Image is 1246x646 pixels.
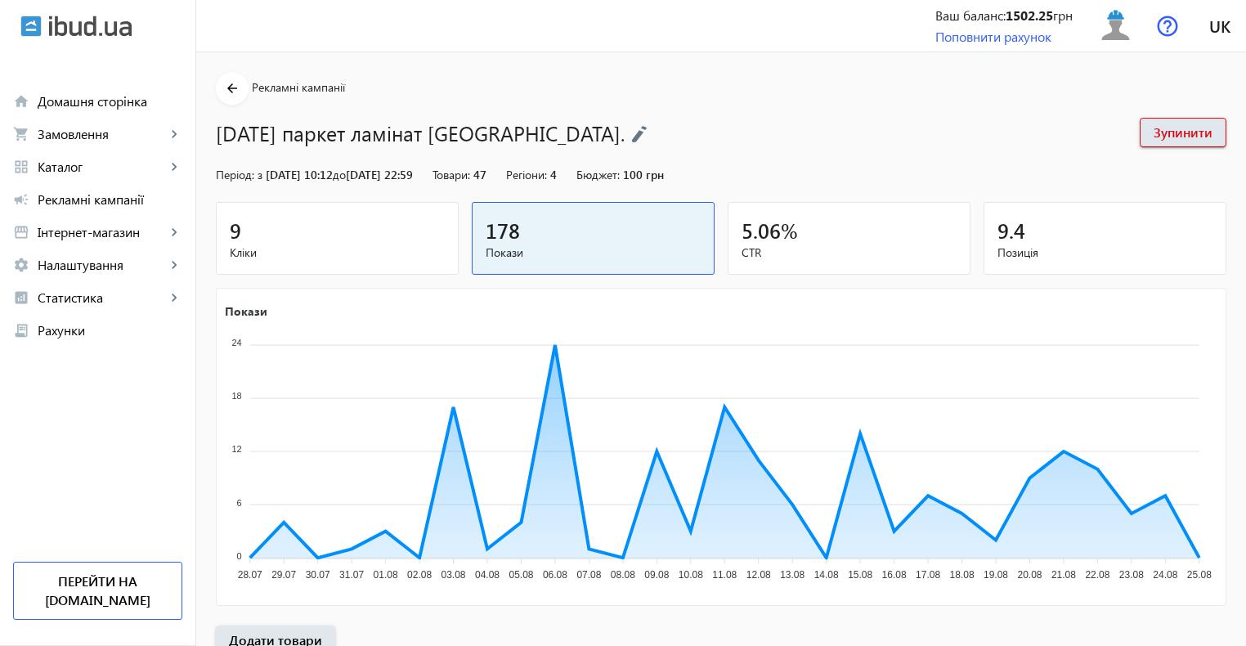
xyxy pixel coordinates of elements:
tspan: 18.08 [950,569,975,581]
mat-icon: storefront [13,224,29,240]
span: 178 [486,217,520,244]
b: 1502.25 [1006,7,1053,24]
span: 9 [230,217,241,244]
tspan: 13.08 [780,569,805,581]
img: ibud_text.svg [49,16,132,37]
tspan: 28.07 [238,569,262,581]
span: Товари: [433,167,470,182]
span: Покази [486,244,701,261]
tspan: 01.08 [374,569,398,581]
a: Поповнити рахунок [935,28,1051,45]
tspan: 10.08 [679,569,703,581]
span: 4 [550,167,557,182]
tspan: 12.08 [746,569,771,581]
tspan: 21.08 [1051,569,1076,581]
tspan: 0 [237,551,242,561]
mat-icon: shopping_cart [13,126,29,142]
mat-icon: keyboard_arrow_right [166,289,182,306]
tspan: 29.07 [271,569,296,581]
h1: [DATE] паркет ламінат [GEOGRAPHIC_DATA]. [216,119,1123,147]
tspan: 20.08 [1017,569,1042,581]
tspan: 18 [231,391,241,401]
mat-icon: receipt_long [13,322,29,339]
tspan: 24 [231,338,241,348]
span: % [781,217,798,244]
a: Перейти на [DOMAIN_NAME] [13,562,182,620]
tspan: 07.08 [576,569,601,581]
span: Позиція [997,244,1212,261]
span: Період: з [216,167,262,182]
mat-icon: settings [13,257,29,273]
span: 9.4 [997,217,1025,244]
img: help.svg [1157,16,1178,37]
span: 47 [473,167,486,182]
span: до [333,167,346,182]
span: Бюджет: [576,167,620,182]
tspan: 02.08 [407,569,432,581]
tspan: 17.08 [916,569,940,581]
tspan: 19.08 [984,569,1008,581]
span: Кліки [230,244,445,261]
tspan: 06.08 [543,569,567,581]
span: [DATE] 10:12 [DATE] 22:59 [266,167,413,182]
span: Статистика [38,289,166,306]
tspan: 16.08 [882,569,907,581]
span: uk [1209,16,1230,36]
mat-icon: keyboard_arrow_right [166,159,182,175]
mat-icon: campaign [13,191,29,208]
tspan: 31.07 [339,569,364,581]
span: Рекламні кампанії [252,79,345,95]
mat-icon: grid_view [13,159,29,175]
tspan: 30.07 [306,569,330,581]
span: Каталог [38,159,166,175]
mat-icon: keyboard_arrow_right [166,126,182,142]
img: user.svg [1097,7,1134,44]
span: Налаштування [38,257,166,273]
div: Ваш баланс: грн [935,7,1073,25]
tspan: 23.08 [1119,569,1144,581]
mat-icon: keyboard_arrow_right [166,257,182,273]
tspan: 6 [237,497,242,507]
span: Домашня сторінка [38,93,182,110]
tspan: 25.08 [1187,569,1212,581]
span: Рахунки [38,322,182,339]
mat-icon: analytics [13,289,29,306]
tspan: 11.08 [712,569,737,581]
mat-icon: home [13,93,29,110]
mat-icon: keyboard_arrow_right [166,224,182,240]
tspan: 24.08 [1153,569,1177,581]
tspan: 22.08 [1085,569,1109,581]
span: Зупинити [1154,123,1212,141]
tspan: 08.08 [611,569,635,581]
span: Замовлення [38,126,166,142]
tspan: 15.08 [848,569,872,581]
span: Регіони: [506,167,547,182]
tspan: 05.08 [509,569,533,581]
span: 5.06 [742,217,781,244]
tspan: 12 [231,444,241,454]
tspan: 03.08 [441,569,466,581]
tspan: 09.08 [644,569,669,581]
span: CTR [742,244,957,261]
mat-icon: arrow_back [222,79,243,99]
text: Покази [225,303,267,318]
button: Зупинити [1140,118,1226,147]
span: 100 грн [623,167,664,182]
span: Інтернет-магазин [38,224,166,240]
tspan: 14.08 [814,569,839,581]
tspan: 04.08 [475,569,500,581]
span: Рекламні кампанії [38,191,182,208]
img: ibud.svg [20,16,42,37]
